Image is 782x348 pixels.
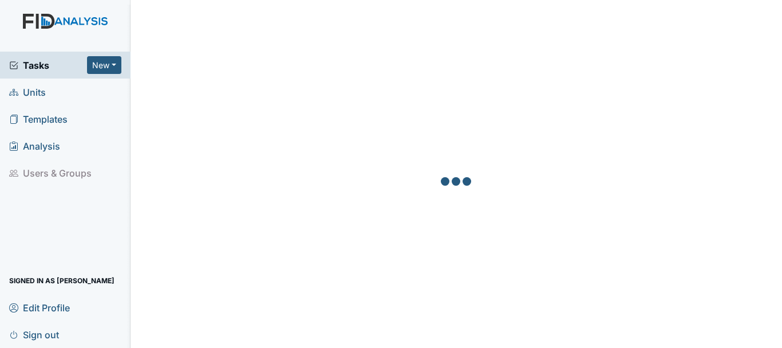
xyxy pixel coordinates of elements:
[9,272,114,290] span: Signed in as [PERSON_NAME]
[9,326,59,343] span: Sign out
[9,137,60,155] span: Analysis
[9,58,87,72] a: Tasks
[9,83,46,101] span: Units
[9,299,70,316] span: Edit Profile
[9,110,68,128] span: Templates
[87,56,121,74] button: New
